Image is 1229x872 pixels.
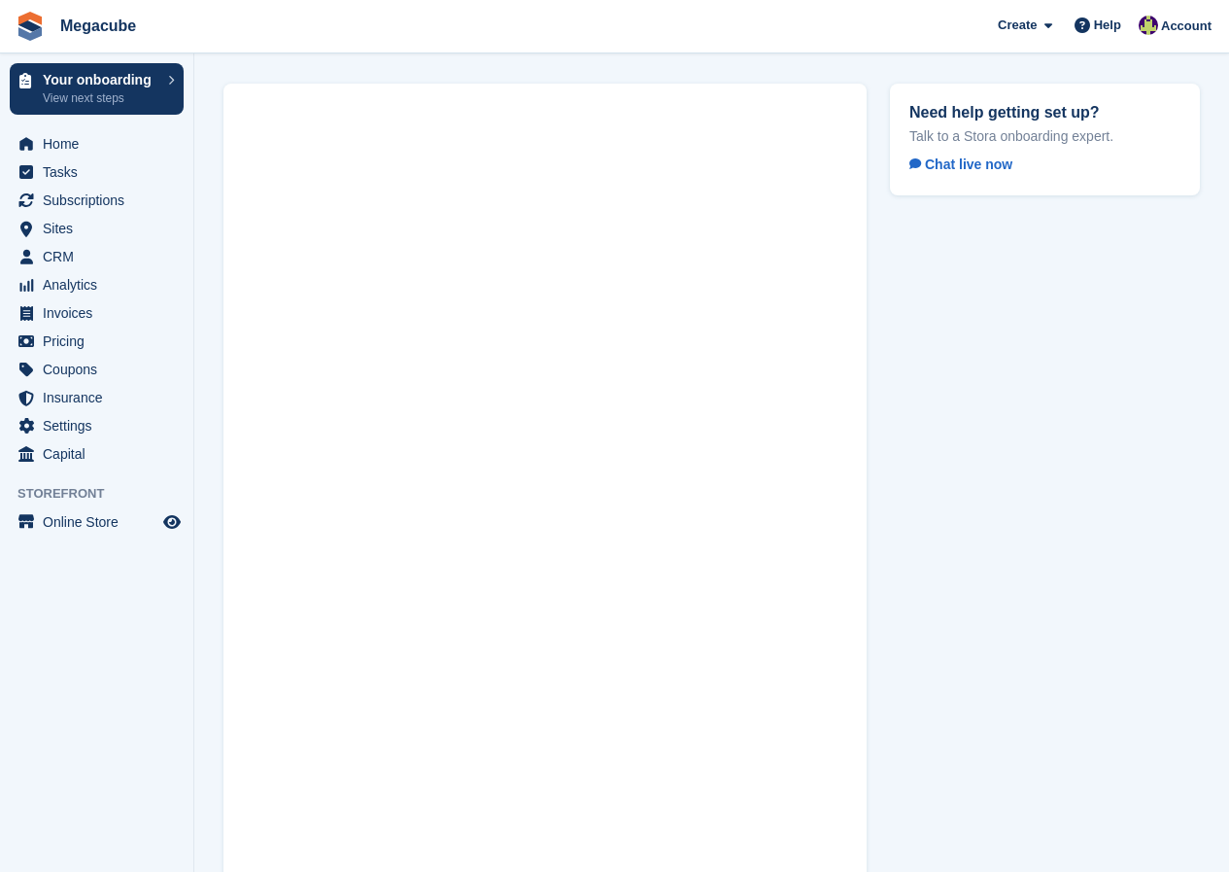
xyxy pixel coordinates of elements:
a: menu [10,356,184,383]
p: Talk to a Stora onboarding expert. [909,127,1180,145]
span: Tasks [43,158,159,186]
a: menu [10,412,184,439]
span: Capital [43,440,159,468]
a: menu [10,215,184,242]
a: Chat live now [909,153,1028,176]
a: Megacube [52,10,144,42]
a: menu [10,187,184,214]
span: Pricing [43,328,159,355]
span: Sites [43,215,159,242]
a: menu [10,508,184,536]
a: menu [10,158,184,186]
img: Ashley Bellamy [1139,16,1158,35]
a: menu [10,271,184,298]
span: Settings [43,412,159,439]
span: CRM [43,243,159,270]
a: Preview store [160,510,184,534]
p: View next steps [43,89,158,107]
a: menu [10,130,184,157]
span: Online Store [43,508,159,536]
span: Analytics [43,271,159,298]
span: Subscriptions [43,187,159,214]
span: Account [1161,17,1212,36]
a: menu [10,440,184,468]
span: Storefront [17,484,193,504]
a: menu [10,243,184,270]
span: Insurance [43,384,159,411]
a: menu [10,299,184,327]
span: Create [998,16,1037,35]
p: Your onboarding [43,73,158,87]
a: menu [10,384,184,411]
span: Chat live now [909,157,1012,172]
h2: Need help getting set up? [909,103,1180,122]
span: Help [1094,16,1121,35]
img: stora-icon-8386f47178a22dfd0bd8f6a31ec36ba5ce8667c1dd55bd0f319d3a0aa187defe.svg [16,12,45,41]
span: Invoices [43,299,159,327]
span: Home [43,130,159,157]
a: Your onboarding View next steps [10,63,184,115]
a: menu [10,328,184,355]
span: Coupons [43,356,159,383]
